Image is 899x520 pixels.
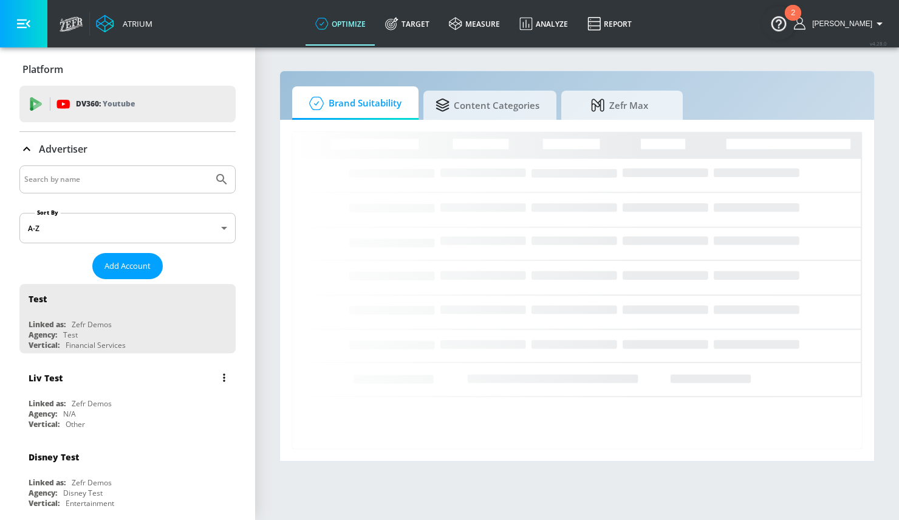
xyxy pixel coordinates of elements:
[19,52,236,86] div: Platform
[29,409,57,419] div: Agency:
[19,363,236,432] div: Liv TestLinked as:Zefr DemosAgency:N/AVertical:Other
[19,442,236,511] div: Disney TestLinked as:Zefr DemosAgency:Disney TestVertical:Entertainment
[29,372,63,384] div: Liv Test
[29,451,79,463] div: Disney Test
[66,419,85,429] div: Other
[29,293,47,305] div: Test
[72,319,112,330] div: Zefr Demos
[794,16,887,31] button: [PERSON_NAME]
[304,89,402,118] span: Brand Suitability
[807,19,872,28] span: login as: jen.breen@zefr.com
[104,259,151,273] span: Add Account
[29,477,66,488] div: Linked as:
[29,319,66,330] div: Linked as:
[96,15,152,33] a: Atrium
[29,498,60,508] div: Vertical:
[19,284,236,353] div: TestLinked as:Zefr DemosAgency:TestVertical:Financial Services
[22,63,63,76] p: Platform
[92,253,163,279] button: Add Account
[762,6,796,40] button: Open Resource Center, 2 new notifications
[29,340,60,350] div: Vertical:
[306,2,375,46] a: optimize
[76,97,135,111] p: DV360:
[29,330,57,340] div: Agency:
[24,172,208,187] input: Search by name
[439,2,510,46] a: measure
[66,340,126,350] div: Financial Services
[29,488,57,498] div: Agency:
[72,477,112,488] div: Zefr Demos
[118,18,152,29] div: Atrium
[66,498,114,508] div: Entertainment
[103,97,135,110] p: Youtube
[63,488,103,498] div: Disney Test
[35,209,61,217] label: Sort By
[29,398,66,409] div: Linked as:
[573,91,666,120] span: Zefr Max
[39,142,87,156] p: Advertiser
[19,86,236,122] div: DV360: Youtube
[870,40,887,47] span: v 4.28.0
[375,2,439,46] a: Target
[578,2,641,46] a: Report
[63,409,76,419] div: N/A
[436,91,539,120] span: Content Categories
[72,398,112,409] div: Zefr Demos
[19,132,236,166] div: Advertiser
[63,330,78,340] div: Test
[510,2,578,46] a: Analyze
[29,419,60,429] div: Vertical:
[19,213,236,243] div: A-Z
[791,13,795,29] div: 2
